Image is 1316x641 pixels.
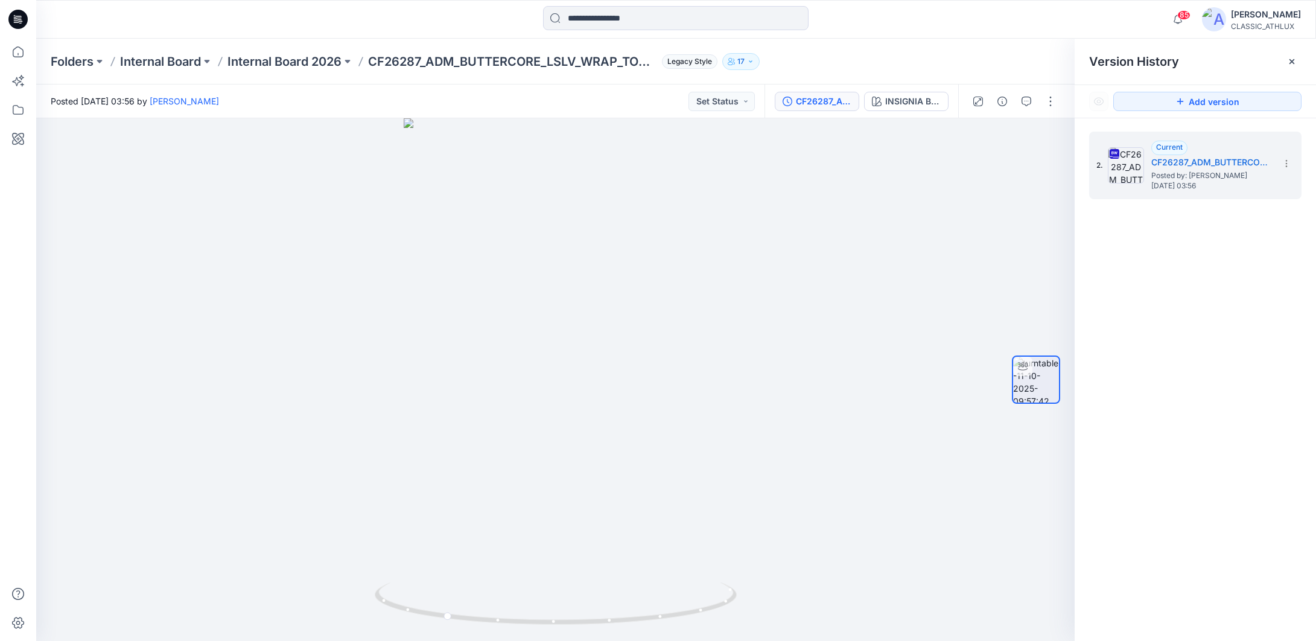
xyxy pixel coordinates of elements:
button: Details [993,92,1012,111]
a: Internal Board 2026 [227,53,342,70]
div: CLASSIC_ATHLUX [1231,22,1301,31]
button: Legacy Style [657,53,717,70]
span: 85 [1177,10,1190,20]
img: CF26287_ADM_BUTTERCORE_LSLV_WRAP_TOP_W_BRA [1108,147,1144,183]
span: Version History [1089,54,1179,69]
div: [PERSON_NAME] [1231,7,1301,22]
a: Folders [51,53,94,70]
img: turntable-11-10-2025-09:57:42 [1013,357,1059,403]
img: avatar [1202,7,1226,31]
h5: CF26287_ADM_BUTTERCORE_LSLV_WRAP_TOP_W_BRA [1151,155,1272,170]
span: Posted [DATE] 03:56 by [51,95,219,107]
p: CF26287_ADM_BUTTERCORE_LSLV_WRAP_TOP_W_BRA [368,53,657,70]
span: Current [1156,142,1183,151]
span: Posted by: Sujitha Mathavan [1151,170,1272,182]
button: INSIGNIA BLUE/ BLUE MOOD HEATHER [864,92,949,111]
a: [PERSON_NAME] [150,96,219,106]
span: [DATE] 03:56 [1151,182,1272,190]
span: Legacy Style [662,54,717,69]
div: CF26287_ADM_BUTTERCORE_LSLV_WRAP_TOP_W_BRA [796,95,851,108]
p: 17 [737,55,745,68]
button: Add version [1113,92,1302,111]
button: 17 [722,53,760,70]
span: 2. [1096,160,1103,171]
a: Internal Board [120,53,201,70]
button: Show Hidden Versions [1089,92,1108,111]
div: INSIGNIA BLUE/ BLUE MOOD HEATHER [885,95,941,108]
button: Close [1287,57,1297,66]
button: CF26287_ADM_BUTTERCORE_LSLV_WRAP_TOP_W_BRA [775,92,859,111]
